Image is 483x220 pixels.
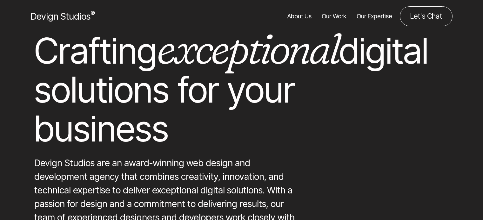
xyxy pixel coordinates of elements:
[357,6,392,26] a: Our Expertise
[400,6,453,26] a: Contact us about your project
[91,9,95,18] sup: ®
[34,31,376,148] h1: Crafting digital solutions for your business
[30,11,95,22] span: Devign Studios
[287,6,312,26] a: About Us
[30,9,95,23] a: Devign Studios® Homepage
[157,22,339,74] em: exceptional
[322,6,346,26] a: Our Work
